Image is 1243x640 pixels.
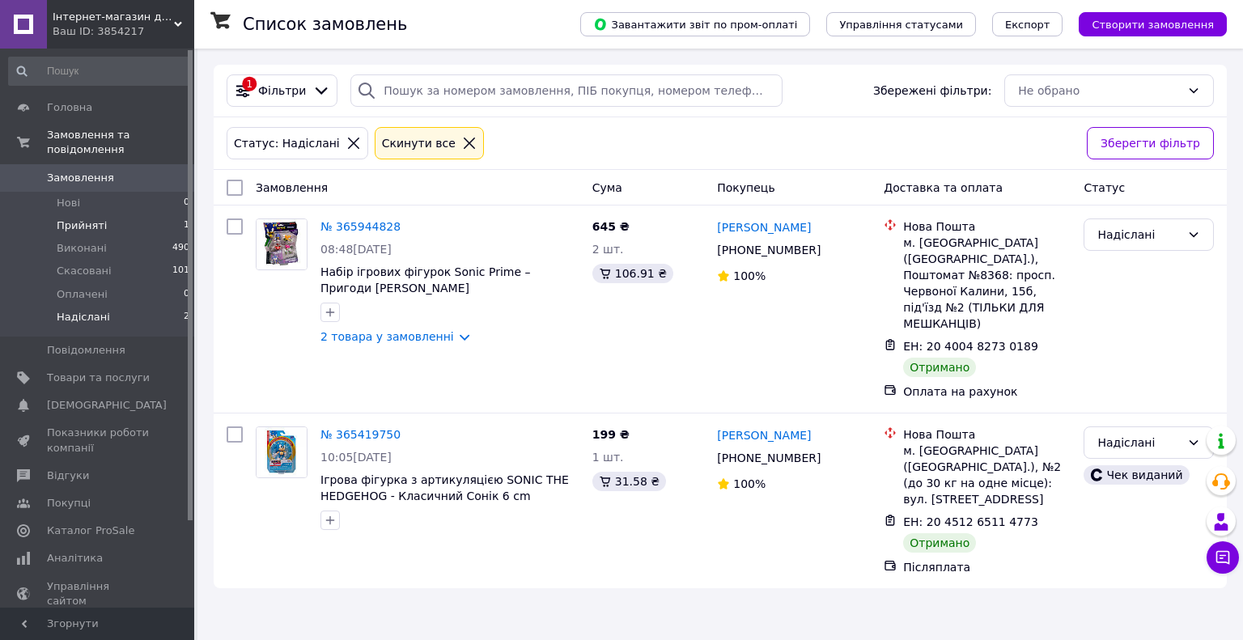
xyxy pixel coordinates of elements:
span: Управління статусами [839,19,963,31]
div: Оплата на рахунок [903,384,1071,400]
a: 2 товара у замовленні [320,330,454,343]
span: Замовлення та повідомлення [47,128,194,157]
div: Не обрано [1018,82,1181,100]
div: Чек виданий [1084,465,1189,485]
span: Доставка та оплата [884,181,1003,194]
div: Статус: Надіслані [231,134,343,152]
div: м. [GEOGRAPHIC_DATA] ([GEOGRAPHIC_DATA].), Поштомат №8368: просп. Червоної Калини, 15б, під'їзд №... [903,235,1071,332]
a: № 365419750 [320,428,401,441]
a: № 365944828 [320,220,401,233]
div: 31.58 ₴ [592,472,666,491]
span: Прийняті [57,218,107,233]
span: Cума [592,181,622,194]
span: Головна [47,100,92,115]
span: Замовлення [47,171,114,185]
span: 2 шт. [592,243,624,256]
a: Ігрова фігурка з артикуляцією SONIC THE HEDGEHOG - Класичний Сонік 6 cm [320,473,569,502]
span: Товари та послуги [47,371,150,385]
div: Надіслані [1097,226,1181,244]
div: Отримано [903,358,976,377]
span: Аналітика [47,551,103,566]
a: Фото товару [256,426,308,478]
span: Замовлення [256,181,328,194]
div: Cкинути все [379,134,459,152]
span: Скасовані [57,264,112,278]
button: Завантажити звіт по пром-оплаті [580,12,810,36]
span: Управління сайтом [47,579,150,608]
div: 106.91 ₴ [592,264,673,283]
div: Післяплата [903,559,1071,575]
img: Фото товару [257,427,307,477]
button: Експорт [992,12,1063,36]
span: Нові [57,196,80,210]
button: Управління статусами [826,12,976,36]
div: Нова Пошта [903,426,1071,443]
span: 10:05[DATE] [320,451,392,464]
div: Ваш ID: 3854217 [53,24,194,39]
span: Збережені фільтри: [873,83,991,99]
span: 1 шт. [592,451,624,464]
span: 100% [733,269,766,282]
span: Показники роботи компанії [47,426,150,455]
span: [DEMOGRAPHIC_DATA] [47,398,167,413]
span: Зберегти фільтр [1101,134,1200,152]
span: 645 ₴ [592,220,630,233]
span: 490 [172,241,189,256]
span: Оплачені [57,287,108,302]
span: Надіслані [57,310,110,324]
button: Зберегти фільтр [1087,127,1214,159]
span: Виконані [57,241,107,256]
span: Покупці [47,496,91,511]
span: Завантажити звіт по пром-оплаті [593,17,797,32]
button: Чат з покупцем [1207,541,1239,574]
span: Каталог ProSale [47,523,134,538]
button: Створити замовлення [1079,12,1227,36]
div: Нова Пошта [903,218,1071,235]
div: [PHONE_NUMBER] [714,239,824,261]
h1: Список замовлень [243,15,407,34]
span: 101 [172,264,189,278]
span: Статус [1084,181,1125,194]
span: 0 [184,196,189,210]
span: 0 [184,287,189,302]
span: Повідомлення [47,343,125,358]
span: 2 [184,310,189,324]
span: 08:48[DATE] [320,243,392,256]
a: [PERSON_NAME] [717,219,811,235]
div: [PHONE_NUMBER] [714,447,824,469]
a: Фото товару [256,218,308,270]
span: 1 [184,218,189,233]
a: Набір ігрових фігурок Sonic Prime – Пригоди [PERSON_NAME] [320,265,531,295]
div: м. [GEOGRAPHIC_DATA] ([GEOGRAPHIC_DATA].), №2 (до 30 кг на одне місце): вул. [STREET_ADDRESS] [903,443,1071,507]
span: Інтернет-магазин дитячих іграшок і настільних ігор [53,10,174,24]
span: ЕН: 20 4004 8273 0189 [903,340,1038,353]
input: Пошук за номером замовлення, ПІБ покупця, номером телефону, Email, номером накладної [350,74,782,107]
span: Відгуки [47,468,89,483]
span: 100% [733,477,766,490]
span: Покупець [717,181,774,194]
img: Фото товару [257,219,307,269]
input: Пошук [8,57,191,86]
div: Надіслані [1097,434,1181,451]
div: Отримано [903,533,976,553]
span: Створити замовлення [1092,19,1214,31]
span: Експорт [1005,19,1050,31]
span: ЕН: 20 4512 6511 4773 [903,515,1038,528]
a: Створити замовлення [1063,17,1227,30]
span: 199 ₴ [592,428,630,441]
span: Фільтри [258,83,306,99]
a: [PERSON_NAME] [717,427,811,443]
